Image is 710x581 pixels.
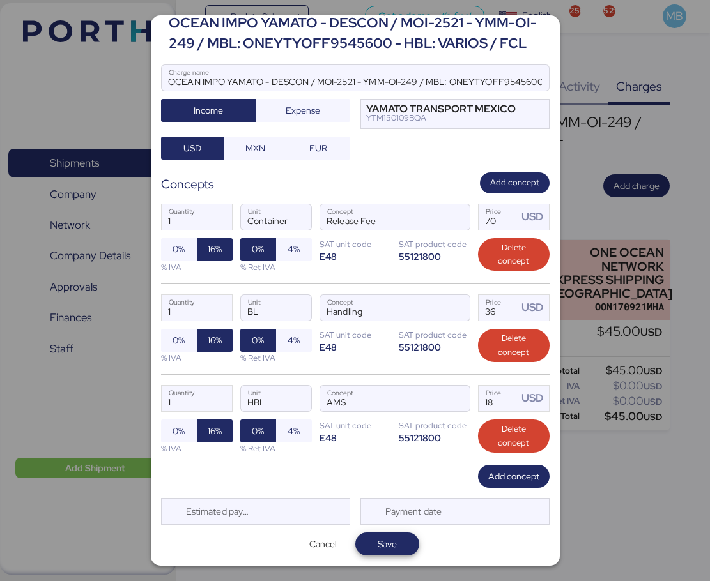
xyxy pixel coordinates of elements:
span: 16% [208,423,222,439]
input: Unit [241,386,311,411]
div: OCEAN IMPO YAMATO - DESCON / MOI-2521 - YMM-OI-249 / MBL: ONEYTYOFF9545600 - HBL: VARIOS / FCL [169,13,550,54]
button: Add concept [480,172,550,193]
input: Concept [320,204,439,230]
button: Delete concept [478,329,550,362]
span: EUR [309,140,327,156]
div: YTM150109BQA [366,114,516,123]
button: 16% [197,419,233,442]
span: Delete concept [488,331,539,359]
span: Expense [286,103,320,118]
div: SAT product code [399,419,470,432]
div: E48 [320,341,391,353]
div: % Ret IVA [240,442,312,455]
span: 4% [288,333,300,348]
div: SAT product code [399,238,470,250]
div: USD [521,390,548,406]
button: 0% [161,329,197,352]
span: Cancel [309,536,337,552]
div: E48 [320,432,391,444]
span: 16% [208,241,222,257]
div: % IVA [161,442,233,455]
span: Income [194,103,223,118]
div: SAT unit code [320,329,391,341]
div: 55121800 [399,250,470,262]
div: Concepts [161,175,214,193]
input: Charge name [162,65,549,91]
div: 55121800 [399,341,470,353]
span: 0% [252,241,264,257]
span: USD [183,140,201,156]
div: SAT unit code [320,238,391,250]
span: 16% [208,333,222,348]
span: 0% [173,423,185,439]
input: Quantity [162,386,232,411]
button: MXN [224,137,287,160]
div: % IVA [161,261,233,273]
div: % Ret IVA [240,352,312,364]
button: Cancel [291,532,355,555]
div: SAT product code [399,329,470,341]
input: Unit [241,295,311,321]
div: USD [521,299,548,315]
span: 0% [173,241,185,257]
button: 0% [161,238,197,261]
input: Concept [320,386,439,411]
button: Add concept [478,465,550,488]
button: Income [161,99,256,122]
button: 16% [197,238,233,261]
span: 0% [173,333,185,348]
input: Price [479,295,518,321]
button: ConceptConcept [443,298,470,324]
span: Save [378,536,397,552]
div: E48 [320,250,391,262]
span: 4% [288,241,300,257]
input: Concept [320,295,439,321]
div: USD [521,209,548,225]
span: Add concept [488,469,539,484]
button: 4% [276,329,312,352]
button: 0% [240,238,276,261]
input: Price [479,204,518,230]
div: YAMATO TRANSPORT MEXICO [366,105,516,114]
button: ConceptConcept [443,207,470,234]
span: 4% [288,423,300,439]
span: 0% [252,333,264,348]
button: 0% [240,329,276,352]
button: USD [161,137,224,160]
button: 16% [197,329,233,352]
button: 4% [276,238,312,261]
input: Price [479,386,518,411]
button: 0% [240,419,276,442]
button: ConceptConcept [443,388,470,415]
div: % IVA [161,352,233,364]
input: Quantity [162,295,232,321]
div: 55121800 [399,432,470,444]
button: 0% [161,419,197,442]
input: Unit [241,204,311,230]
span: 0% [252,423,264,439]
button: 4% [276,419,312,442]
button: Expense [256,99,350,122]
button: Save [355,532,419,555]
span: Delete concept [488,241,539,269]
div: % Ret IVA [240,261,312,273]
span: MXN [245,140,265,156]
span: Delete concept [488,422,539,450]
button: EUR [287,137,350,160]
div: SAT unit code [320,419,391,432]
span: Add concept [490,176,539,190]
button: Delete concept [478,419,550,453]
input: Quantity [162,204,232,230]
button: Delete concept [478,238,550,271]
